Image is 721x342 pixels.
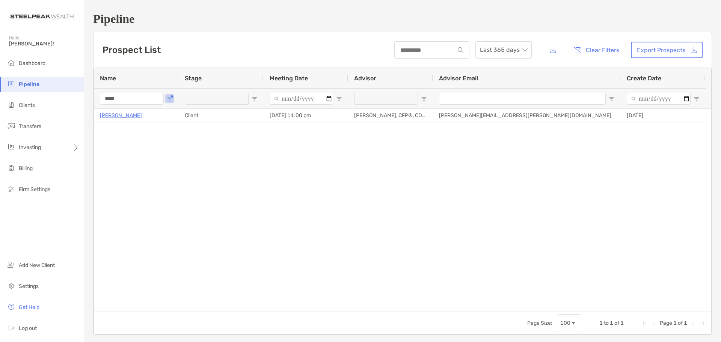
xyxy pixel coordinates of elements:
[19,102,35,108] span: Clients
[19,144,41,151] span: Investing
[9,41,79,47] span: [PERSON_NAME]!
[599,320,603,326] span: 1
[439,93,606,105] input: Advisor Email Filter Input
[7,323,16,332] img: logout icon
[7,121,16,130] img: transfers icon
[19,186,50,193] span: Firm Settings
[610,320,613,326] span: 1
[7,163,16,172] img: billing icon
[609,96,615,102] button: Open Filter Menu
[19,123,41,130] span: Transfers
[627,93,691,105] input: Create Date Filter Input
[7,79,16,88] img: pipeline icon
[627,75,661,82] span: Create Date
[100,93,164,105] input: Name Filter Input
[699,320,705,326] div: Last Page
[673,320,677,326] span: 1
[527,320,552,326] div: Page Size:
[7,281,16,290] img: settings icon
[19,283,39,289] span: Settings
[19,81,39,87] span: Pipeline
[7,302,16,311] img: get-help icon
[270,75,308,82] span: Meeting Date
[100,111,142,120] a: [PERSON_NAME]
[421,96,427,102] button: Open Filter Menu
[439,75,478,82] span: Advisor Email
[614,320,619,326] span: of
[694,96,700,102] button: Open Filter Menu
[19,60,45,66] span: Dashboard
[620,320,624,326] span: 1
[660,320,672,326] span: Page
[7,58,16,67] img: dashboard icon
[100,75,116,82] span: Name
[19,165,33,172] span: Billing
[604,320,609,326] span: to
[264,109,348,122] div: [DATE] 11:00 pm
[103,45,161,55] h3: Prospect List
[336,96,342,102] button: Open Filter Menu
[9,3,75,30] img: Zoe Logo
[557,314,581,332] div: Page Size
[7,260,16,269] img: add_new_client icon
[690,320,696,326] div: Next Page
[621,109,706,122] div: [DATE]
[179,109,264,122] div: Client
[93,12,712,26] h1: Pipeline
[568,42,625,58] button: Clear Filters
[252,96,258,102] button: Open Filter Menu
[458,47,463,53] img: input icon
[348,109,433,122] div: [PERSON_NAME], CFP®, CDFA®
[7,142,16,151] img: investing icon
[185,75,202,82] span: Stage
[631,42,703,58] a: Export Prospects
[651,320,657,326] div: Previous Page
[480,42,527,58] span: Last 365 days
[354,75,376,82] span: Advisor
[167,96,173,102] button: Open Filter Menu
[19,304,39,310] span: Get Help
[433,109,621,122] div: [PERSON_NAME][EMAIL_ADDRESS][PERSON_NAME][DOMAIN_NAME]
[678,320,683,326] span: of
[684,320,687,326] span: 1
[270,93,333,105] input: Meeting Date Filter Input
[19,325,37,331] span: Log out
[560,320,570,326] div: 100
[7,100,16,109] img: clients icon
[7,184,16,193] img: firm-settings icon
[19,262,55,268] span: Add New Client
[642,320,648,326] div: First Page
